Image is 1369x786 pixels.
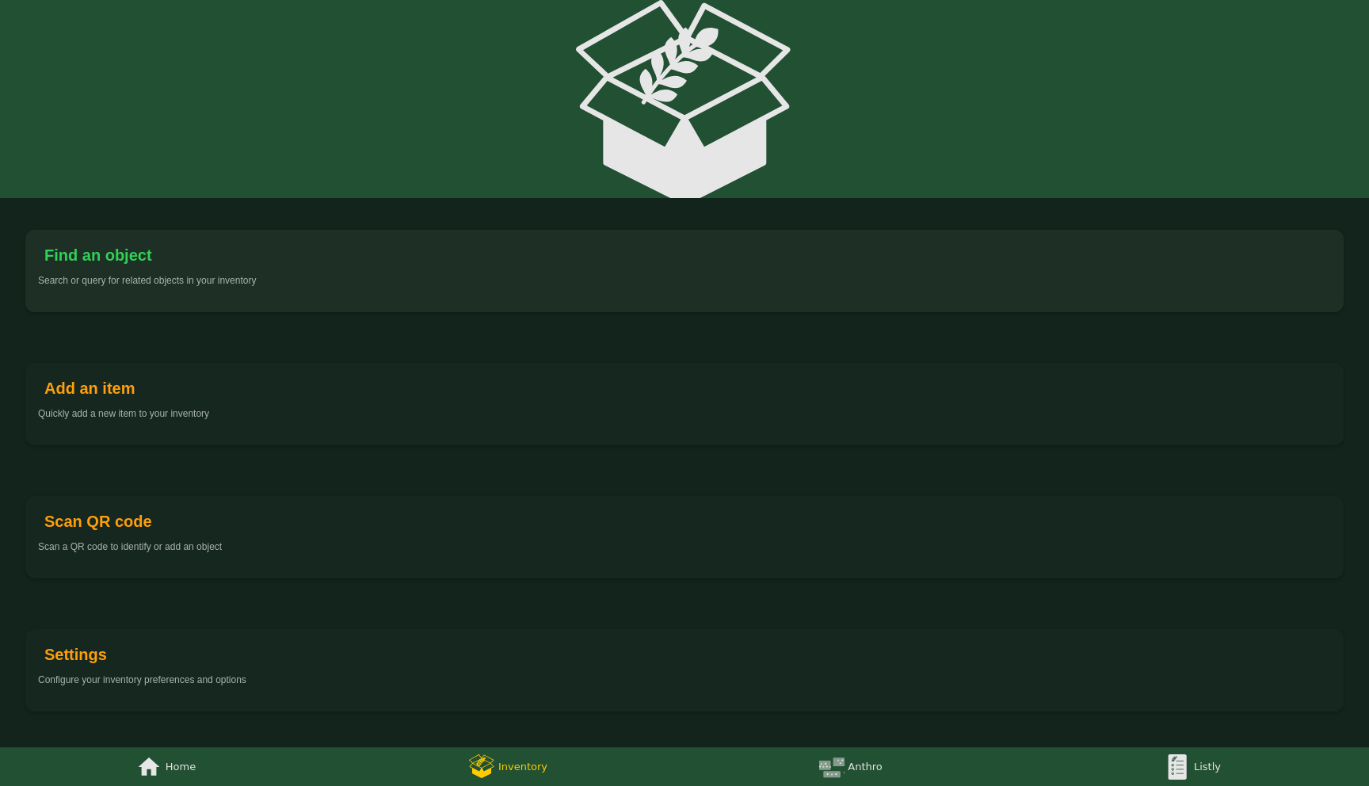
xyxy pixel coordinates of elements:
[44,376,135,401] div: Add an item
[136,754,162,780] div: 
[38,673,1331,686] div: Configure your inventory preferences and options
[44,642,107,667] div: Settings
[38,407,1331,420] div: Quickly add a new item to your inventory
[848,757,882,776] div: Anthro
[166,757,196,776] div: Home
[44,509,152,534] div: Scan QR code
[498,757,547,776] div: Inventory
[1194,757,1221,776] div: Listly
[38,274,1331,287] div: Search or query for related objects in your inventory
[44,242,152,268] div: Find an object
[38,540,1331,553] div: Scan a QR code to identify or add an object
